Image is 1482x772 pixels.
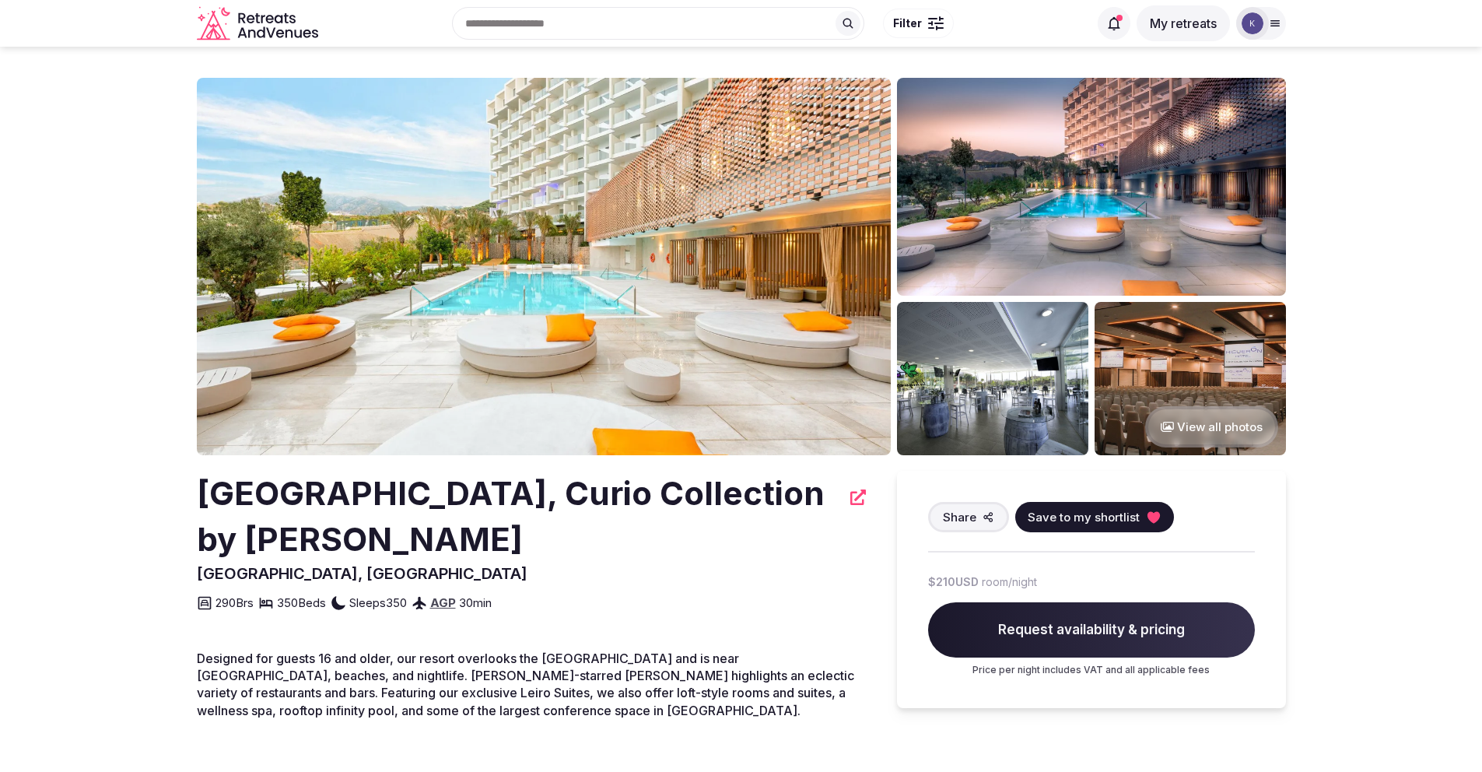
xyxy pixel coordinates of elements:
[1137,5,1230,41] button: My retreats
[928,664,1255,677] p: Price per night includes VAT and all applicable fees
[459,595,492,611] span: 30 min
[1242,12,1263,34] img: karen-7105
[430,595,456,610] a: AGP
[897,78,1286,296] img: Venue gallery photo
[897,302,1088,455] img: Venue gallery photo
[197,564,527,583] span: [GEOGRAPHIC_DATA], [GEOGRAPHIC_DATA]
[197,471,841,563] h2: [GEOGRAPHIC_DATA], Curio Collection by [PERSON_NAME]
[928,602,1255,658] span: Request availability & pricing
[197,78,891,455] img: Venue cover photo
[215,595,254,611] span: 290 Brs
[349,595,407,611] span: Sleeps 350
[893,16,922,31] span: Filter
[943,509,976,525] span: Share
[1015,502,1174,532] button: Save to my shortlist
[928,502,1009,532] button: Share
[197,651,854,718] span: Designed for guests 16 and older, our resort overlooks the [GEOGRAPHIC_DATA] and is near [GEOGRAP...
[1137,16,1230,31] a: My retreats
[197,6,321,41] a: Visit the homepage
[982,574,1037,590] span: room/night
[1028,509,1140,525] span: Save to my shortlist
[277,595,326,611] span: 350 Beds
[1095,302,1286,455] img: Venue gallery photo
[928,574,979,590] span: $210 USD
[883,9,954,38] button: Filter
[197,6,321,41] svg: Retreats and Venues company logo
[1145,406,1278,447] button: View all photos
